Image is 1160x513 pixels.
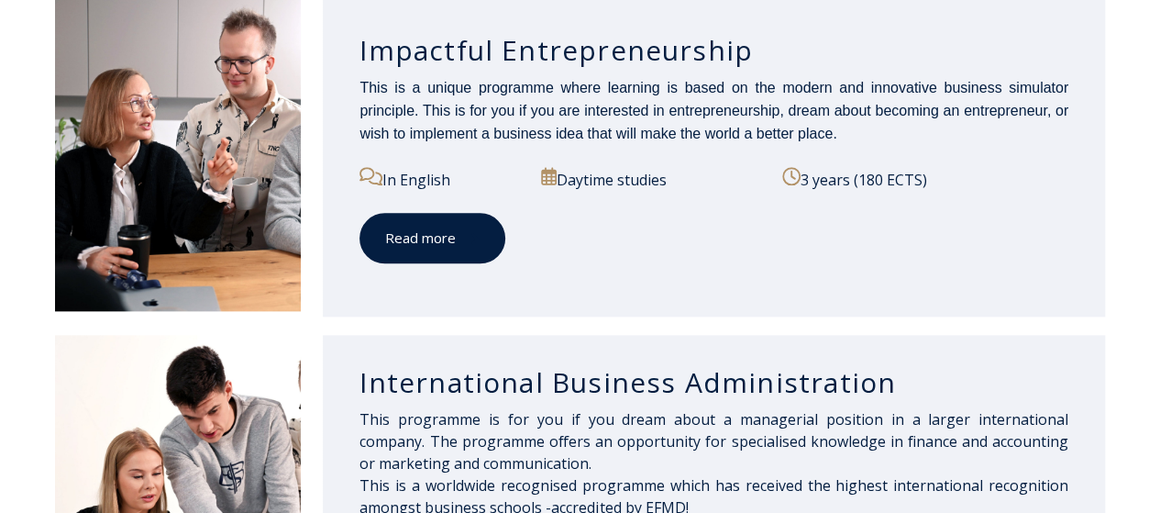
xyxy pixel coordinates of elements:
p: Daytime studies [541,167,768,191]
p: 3 years (180 ECTS) [782,167,1068,191]
h3: Impactful Entrepreneurship [359,33,1068,68]
span: This is a unique programme where learning is based on the modern and innovative business simulato... [359,80,1068,141]
h3: International Business Administration [359,365,1068,400]
a: Read more [359,213,505,263]
p: In English [359,167,525,191]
